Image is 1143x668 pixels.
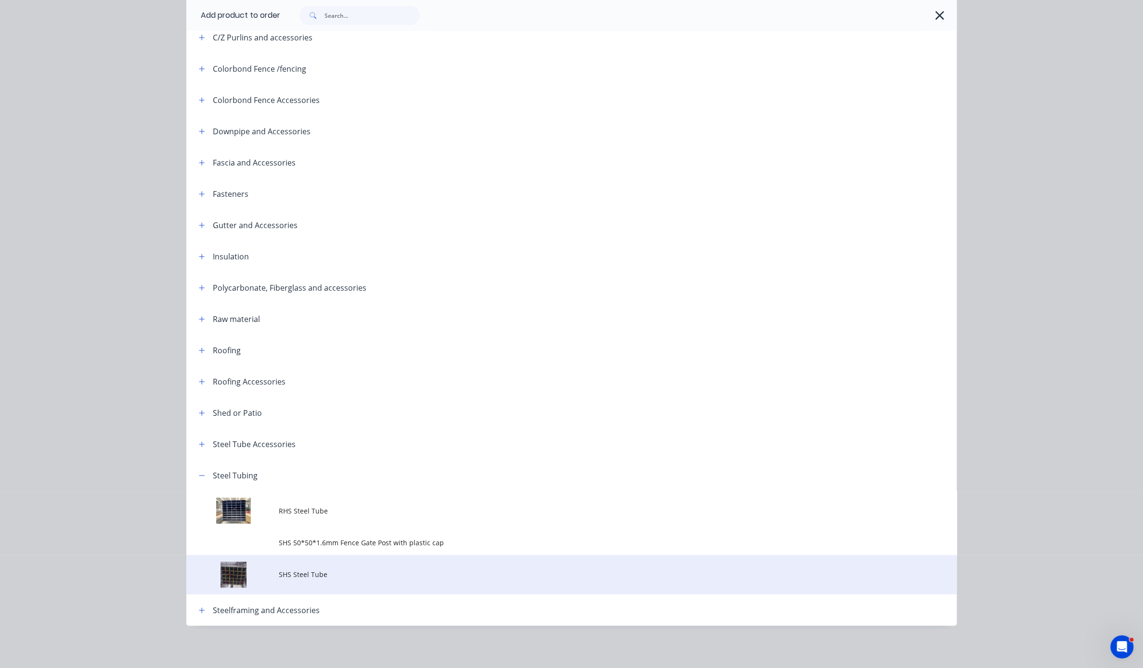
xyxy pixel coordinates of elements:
div: Fascia and Accessories [213,157,296,168]
div: Roofing [213,345,241,356]
div: Downpipe and Accessories [213,126,311,137]
div: Colorbond Fence /fencing [213,63,306,75]
span: SHS 50*50*1.6mm Fence Gate Post with plastic cap [279,538,821,548]
div: Gutter and Accessories [213,219,298,231]
div: Raw material [213,313,260,325]
div: Steel Tube Accessories [213,438,296,450]
div: Steelframing and Accessories [213,604,320,616]
div: Steel Tubing [213,470,258,481]
span: RHS Steel Tube [279,506,821,516]
div: Insulation [213,251,249,262]
div: Roofing Accessories [213,376,286,387]
input: Search... [325,6,420,25]
div: Shed or Patio [213,407,262,419]
div: Fasteners [213,188,248,200]
div: Polycarbonate, Fiberglass and accessories [213,282,366,294]
div: C/Z Purlins and accessories [213,32,312,43]
span: SHS Steel Tube [279,569,821,579]
div: Colorbond Fence Accessories [213,94,320,106]
iframe: Intercom live chat [1110,635,1133,658]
